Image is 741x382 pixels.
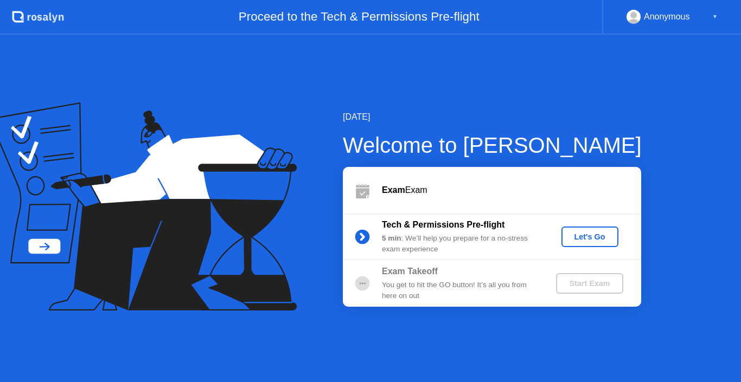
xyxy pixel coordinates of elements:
[560,279,618,288] div: Start Exam
[644,10,690,24] div: Anonymous
[382,280,538,302] div: You get to hit the GO button! It’s all you from here on out
[382,184,641,197] div: Exam
[561,226,618,247] button: Let's Go
[382,234,401,242] b: 5 min
[343,111,642,124] div: [DATE]
[382,185,405,195] b: Exam
[556,273,623,294] button: Start Exam
[382,267,438,276] b: Exam Takeoff
[343,129,642,161] div: Welcome to [PERSON_NAME]
[382,233,538,255] div: : We’ll help you prepare for a no-stress exam experience
[382,220,504,229] b: Tech & Permissions Pre-flight
[566,232,614,241] div: Let's Go
[712,10,718,24] div: ▼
